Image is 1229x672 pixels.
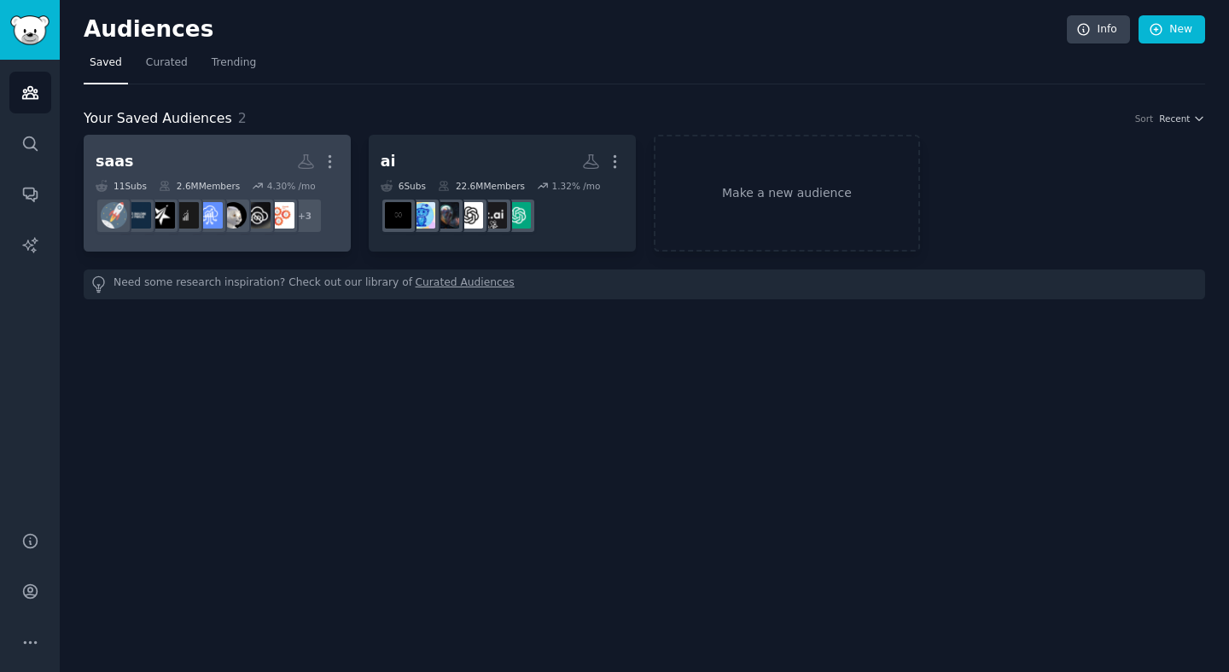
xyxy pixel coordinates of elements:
div: 1.32 % /mo [552,180,601,192]
div: saas [96,151,133,172]
button: Recent [1159,113,1205,125]
img: NoCodeSaaS [244,202,271,229]
a: Make a new audience [654,135,921,252]
div: 11 Sub s [96,180,147,192]
div: Sort [1135,113,1154,125]
div: 6 Sub s [381,180,426,192]
span: 2 [238,110,247,126]
h2: Audiences [84,16,1067,43]
img: buildinpublic [125,202,151,229]
div: Need some research inspiration? Check out our library of [84,269,1205,299]
span: Recent [1159,113,1190,125]
a: Saved [84,49,128,84]
img: SaaSSales [196,202,223,229]
a: saas11Subs2.6MMembers4.30% /mo+3GrowthHackingNoCodeSaaSBootstrappedSaaSSaaSSalesseo_saasSaaSMarke... [84,135,351,252]
div: + 3 [287,198,323,234]
div: ai [381,151,396,172]
span: Trending [212,55,256,71]
a: Curated Audiences [416,275,515,293]
img: BootstrappedSaaS [220,202,247,229]
span: Saved [90,55,122,71]
a: Trending [206,49,262,84]
span: Curated [146,55,188,71]
img: GrowthHacking [268,202,294,229]
img: OpenAI [457,202,483,229]
img: SaaSMarketing [149,202,175,229]
div: 4.30 % /mo [267,180,316,192]
img: GummySearch logo [10,15,50,45]
div: 22.6M Members [438,180,525,192]
img: startups [101,202,127,229]
img: ArtificialInteligence [385,202,411,229]
img: seo_saas [172,202,199,229]
a: New [1139,15,1205,44]
a: Info [1067,15,1130,44]
img: singularity [433,202,459,229]
img: artificial [409,202,435,229]
div: 2.6M Members [159,180,240,192]
a: Curated [140,49,194,84]
span: Your Saved Audiences [84,108,232,130]
img: CharacterAI [481,202,507,229]
a: ai6Subs22.6MMembers1.32% /moChatGPTCharacterAIOpenAIsingularityartificialArtificialInteligence [369,135,636,252]
img: ChatGPT [504,202,531,229]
